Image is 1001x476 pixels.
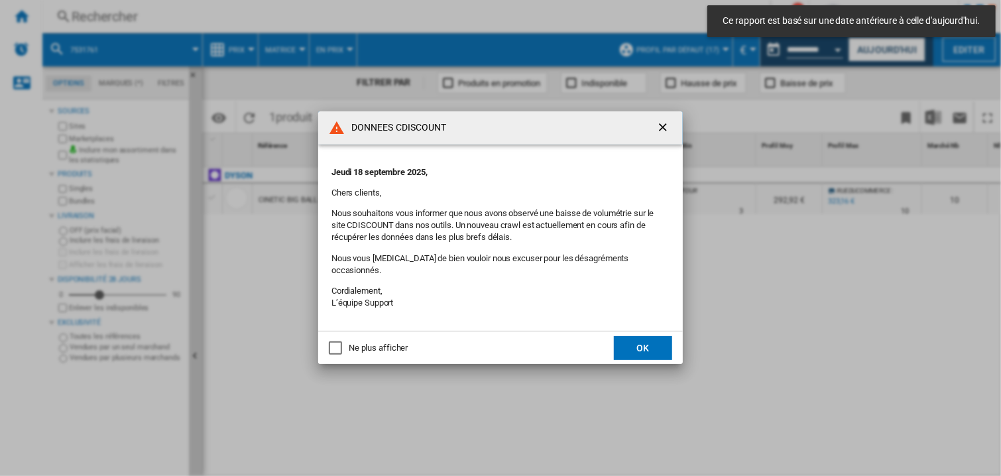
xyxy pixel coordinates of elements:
[349,342,408,354] div: Ne plus afficher
[331,187,670,199] p: Chers clients,
[331,208,670,244] p: Nous souhaitons vous informer que nous avons observé une baisse de volumétrie sur le site CDISCOU...
[331,285,670,309] p: Cordialement, L’équipe Support
[331,167,428,177] strong: Jeudi 18 septembre 2025,
[614,336,672,360] button: OK
[719,15,984,28] span: Ce rapport est basé sur une date antérieure à celle d'aujourd'hui.
[331,253,670,276] p: Nous vous [MEDICAL_DATA] de bien vouloir nous excuser pour les désagréments occasionnés.
[656,121,672,137] ng-md-icon: getI18NText('BUTTONS.CLOSE_DIALOG')
[651,115,677,141] button: getI18NText('BUTTONS.CLOSE_DIALOG')
[329,342,408,355] md-checkbox: Ne plus afficher
[345,121,447,135] h4: DONNEES CDISCOUNT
